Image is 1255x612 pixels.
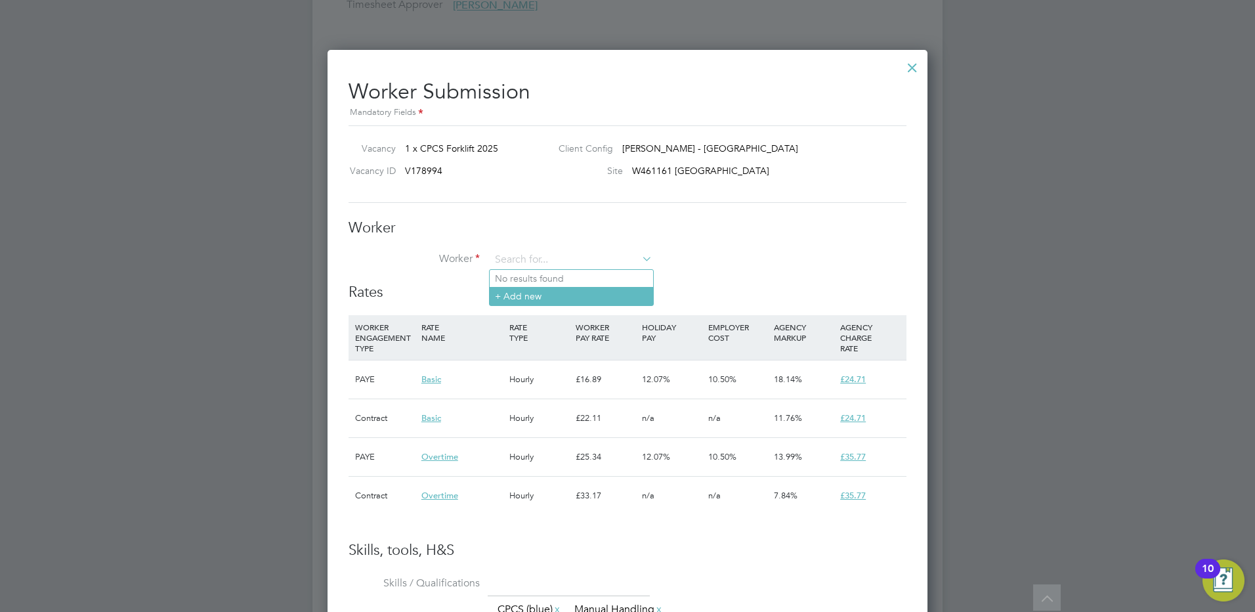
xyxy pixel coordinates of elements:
[708,451,736,462] span: 10.50%
[840,412,866,424] span: £24.71
[349,68,906,120] h2: Worker Submission
[774,374,802,385] span: 18.14%
[639,315,705,349] div: HOLIDAY PAY
[506,361,572,399] div: Hourly
[352,361,418,399] div: PAYE
[708,490,721,501] span: n/a
[771,315,837,349] div: AGENCY MARKUP
[349,541,906,560] h3: Skills, tools, H&S
[352,477,418,515] div: Contract
[572,399,639,437] div: £22.11
[506,477,572,515] div: Hourly
[572,361,639,399] div: £16.89
[642,412,654,424] span: n/a
[548,142,613,154] label: Client Config
[421,451,458,462] span: Overtime
[352,438,418,476] div: PAYE
[774,451,802,462] span: 13.99%
[840,451,866,462] span: £35.77
[708,374,736,385] span: 10.50%
[548,165,623,177] label: Site
[506,399,572,437] div: Hourly
[774,412,802,424] span: 11.76%
[352,399,418,437] div: Contract
[490,270,653,287] li: No results found
[490,250,652,270] input: Search for...
[774,490,798,501] span: 7.84%
[572,315,639,349] div: WORKER PAY RATE
[642,374,670,385] span: 12.07%
[349,577,480,590] label: Skills / Qualifications
[352,315,418,360] div: WORKER ENGAGEMENT TYPE
[418,315,506,349] div: RATE NAME
[490,287,653,305] li: + Add new
[421,412,441,424] span: Basic
[705,315,771,349] div: EMPLOYER COST
[349,219,906,238] h3: Worker
[708,412,721,424] span: n/a
[421,374,441,385] span: Basic
[405,142,498,154] span: 1 x CPCS Forklift 2025
[405,165,442,177] span: V178994
[343,142,396,154] label: Vacancy
[1202,569,1214,586] div: 10
[506,438,572,476] div: Hourly
[642,490,654,501] span: n/a
[343,165,396,177] label: Vacancy ID
[572,477,639,515] div: £33.17
[840,490,866,501] span: £35.77
[837,315,903,360] div: AGENCY CHARGE RATE
[632,165,769,177] span: W461161 [GEOGRAPHIC_DATA]
[572,438,639,476] div: £25.34
[642,451,670,462] span: 12.07%
[622,142,798,154] span: [PERSON_NAME] - [GEOGRAPHIC_DATA]
[506,315,572,349] div: RATE TYPE
[349,106,906,120] div: Mandatory Fields
[421,490,458,501] span: Overtime
[349,283,906,302] h3: Rates
[1202,559,1244,601] button: Open Resource Center, 10 new notifications
[840,374,866,385] span: £24.71
[349,252,480,266] label: Worker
